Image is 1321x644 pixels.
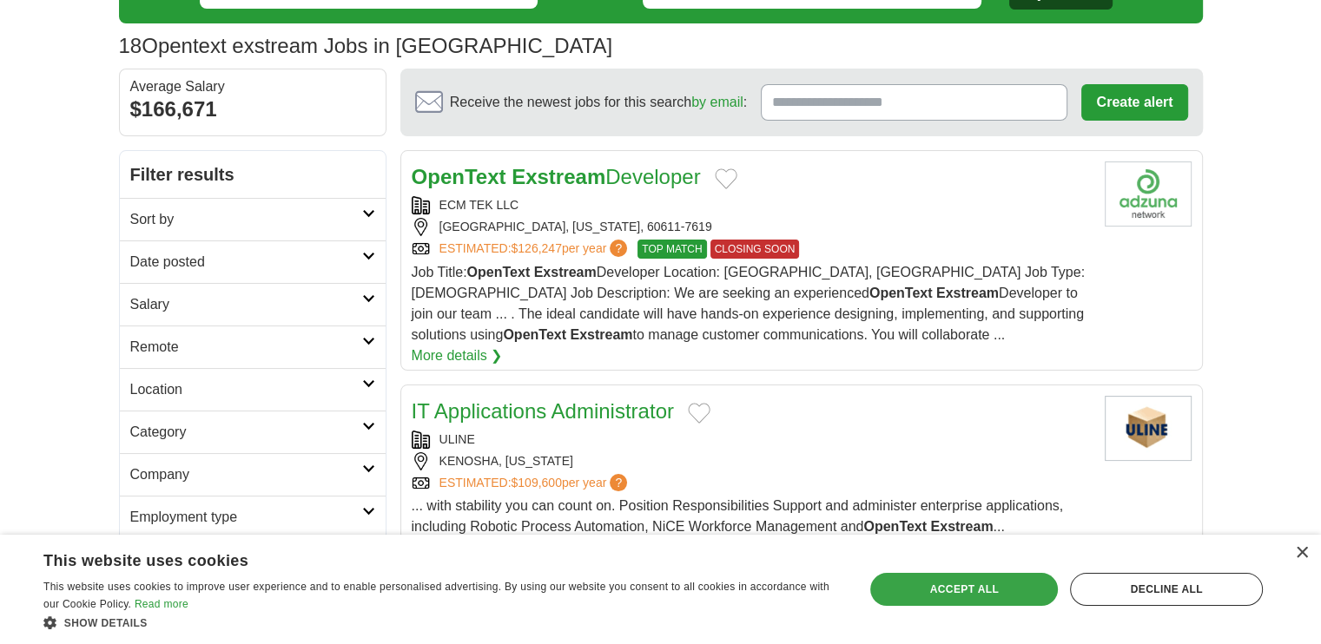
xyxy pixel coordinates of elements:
span: ? [610,240,627,257]
strong: Exstream [534,265,597,279]
strong: Exstream [512,165,605,188]
span: TOP MATCH [637,240,706,259]
button: Add to favorite jobs [688,403,710,424]
a: Salary [120,283,386,325]
a: More details ❯ [412,345,503,366]
h1: Opentext exstream Jobs in [GEOGRAPHIC_DATA] [119,34,613,57]
a: Location [120,368,386,411]
a: Category [120,411,386,453]
img: Uline logo [1105,396,1192,461]
span: Receive the newest jobs for this search : [450,92,747,113]
strong: OpenText [869,286,933,300]
h2: Salary [130,294,362,315]
div: $166,671 [130,94,375,125]
div: KENOSHA, [US_STATE] [412,452,1091,470]
a: Remote [120,325,386,368]
div: Show details [43,614,840,631]
strong: OpenText [863,519,927,534]
div: Decline all [1070,573,1263,606]
strong: OpenText [503,327,566,342]
div: [GEOGRAPHIC_DATA], [US_STATE], 60611-7619 [412,218,1091,236]
h2: Employment type [130,507,362,528]
h2: Date posted [130,252,362,273]
h2: Company [130,464,362,485]
strong: OpenText [467,265,531,279]
a: by email [691,95,743,109]
a: ESTIMATED:$126,247per year? [439,240,631,259]
span: CLOSING SOON [710,240,800,259]
span: $126,247 [511,241,561,255]
a: Date posted [120,240,386,283]
strong: Exstream [570,327,632,342]
span: Show details [64,617,148,629]
div: This website uses cookies [43,545,796,571]
a: ULINE [439,432,475,446]
div: ECM TEK LLC [412,196,1091,214]
a: OpenText ExstreamDeveloper [412,165,701,188]
a: Company [120,453,386,496]
strong: Exstream [930,519,993,534]
strong: OpenText [412,165,506,188]
a: ESTIMATED:$109,600per year? [439,474,631,492]
a: Employment type [120,496,386,538]
button: Add to favorite jobs [715,168,737,189]
strong: Exstream [936,286,999,300]
button: Create alert [1081,84,1187,121]
span: ? [610,474,627,491]
a: Read more, opens a new window [135,598,188,610]
a: IT Applications Administrator [412,399,674,423]
h2: Category [130,422,362,443]
div: Close [1295,547,1308,560]
span: This website uses cookies to improve user experience and to enable personalised advertising. By u... [43,581,829,610]
span: ... with stability you can count on. Position Responsibilities Support and administer enterprise ... [412,498,1064,534]
div: Accept all [870,573,1058,606]
h2: Remote [130,337,362,358]
h2: Filter results [120,151,386,198]
a: Sort by [120,198,386,240]
h2: Sort by [130,209,362,230]
div: Average Salary [130,80,375,94]
span: Job Title: Developer Location: [GEOGRAPHIC_DATA], [GEOGRAPHIC_DATA] Job Type: [DEMOGRAPHIC_DATA] ... [412,265,1085,342]
span: 18 [119,30,142,62]
h2: Location [130,379,362,400]
span: $109,600 [511,476,561,490]
img: Company logo [1105,161,1192,227]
